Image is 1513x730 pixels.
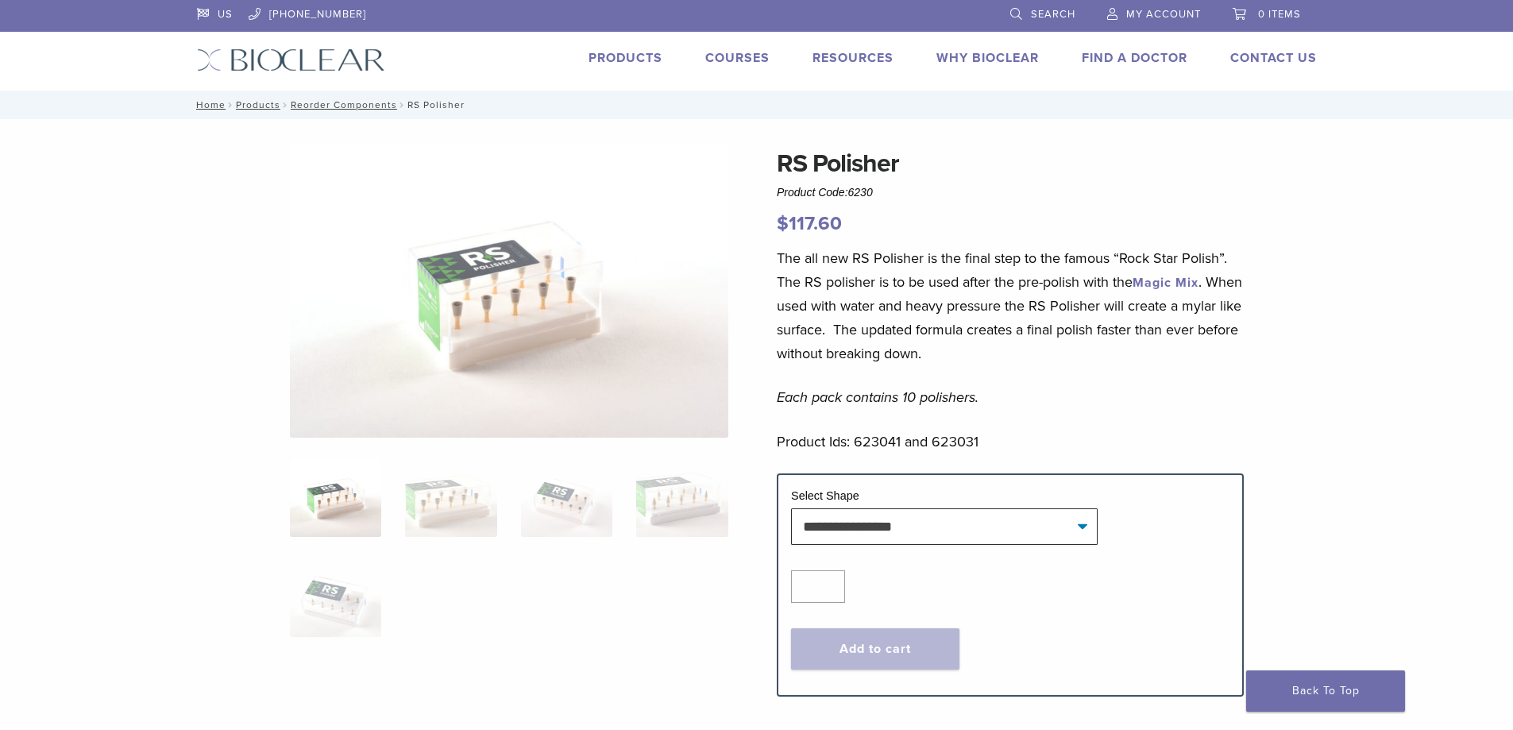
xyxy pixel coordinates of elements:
[1258,8,1301,21] span: 0 items
[1126,8,1201,21] span: My Account
[197,48,385,71] img: Bioclear
[1246,670,1405,712] a: Back To Top
[791,628,959,670] button: Add to cart
[290,458,381,537] img: RS-Polihser-Cup-3-324x324.jpg
[705,50,770,66] a: Courses
[777,388,978,406] em: Each pack contains 10 polishers.
[280,101,291,109] span: /
[589,50,662,66] a: Products
[521,458,612,537] img: RS Polisher - Image 3
[226,101,236,109] span: /
[185,91,1329,119] nav: RS Polisher
[290,145,728,438] img: RS Polihser-Cup-3
[236,99,280,110] a: Products
[777,212,842,235] bdi: 117.60
[191,99,226,110] a: Home
[290,558,381,637] img: RS Polisher - Image 5
[397,101,407,109] span: /
[777,186,873,199] span: Product Code:
[636,458,728,537] img: RS Polisher - Image 4
[777,212,789,235] span: $
[291,99,397,110] a: Reorder Components
[777,145,1244,183] h1: RS Polisher
[848,186,873,199] span: 6230
[1031,8,1075,21] span: Search
[1230,50,1317,66] a: Contact Us
[777,430,1244,454] p: Product Ids: 623041 and 623031
[812,50,894,66] a: Resources
[791,489,859,502] label: Select Shape
[936,50,1039,66] a: Why Bioclear
[1082,50,1187,66] a: Find A Doctor
[1133,275,1198,291] a: Magic Mix
[777,246,1244,365] p: The all new RS Polisher is the final step to the famous “Rock Star Polish”. The RS polisher is to...
[405,458,496,537] img: RS Polisher - Image 2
